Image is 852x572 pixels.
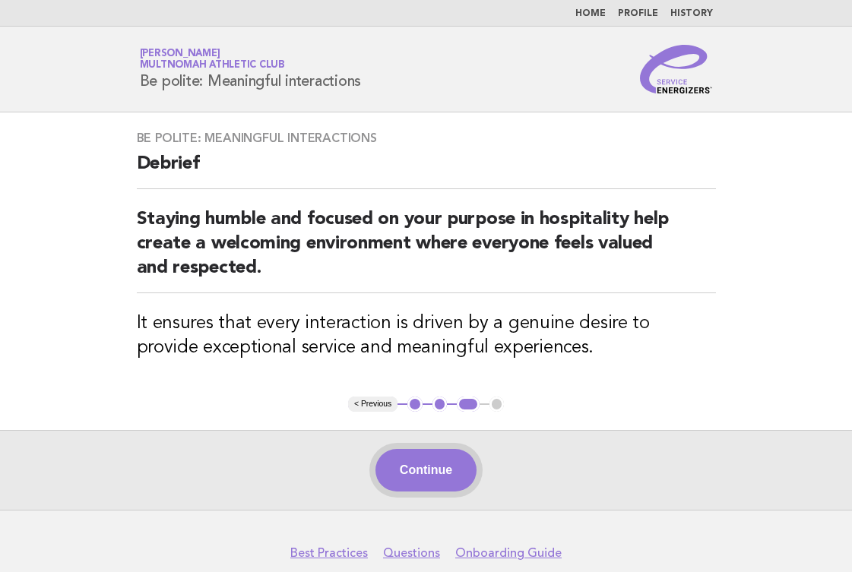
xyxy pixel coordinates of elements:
[348,397,397,412] button: < Previous
[137,152,716,189] h2: Debrief
[140,49,362,89] h1: Be polite: Meaningful interactions
[455,545,562,561] a: Onboarding Guide
[137,207,716,293] h2: Staying humble and focused on your purpose in hospitality help create a welcoming environment whe...
[457,397,479,412] button: 3
[137,311,716,360] h3: It ensures that every interaction is driven by a genuine desire to provide exceptional service an...
[618,9,658,18] a: Profile
[407,397,423,412] button: 1
[575,9,606,18] a: Home
[140,49,285,70] a: [PERSON_NAME]Multnomah Athletic Club
[137,131,716,146] h3: Be polite: Meaningful interactions
[670,9,713,18] a: History
[290,545,368,561] a: Best Practices
[383,545,440,561] a: Questions
[640,45,713,93] img: Service Energizers
[375,449,477,491] button: Continue
[432,397,448,412] button: 2
[140,61,285,71] span: Multnomah Athletic Club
